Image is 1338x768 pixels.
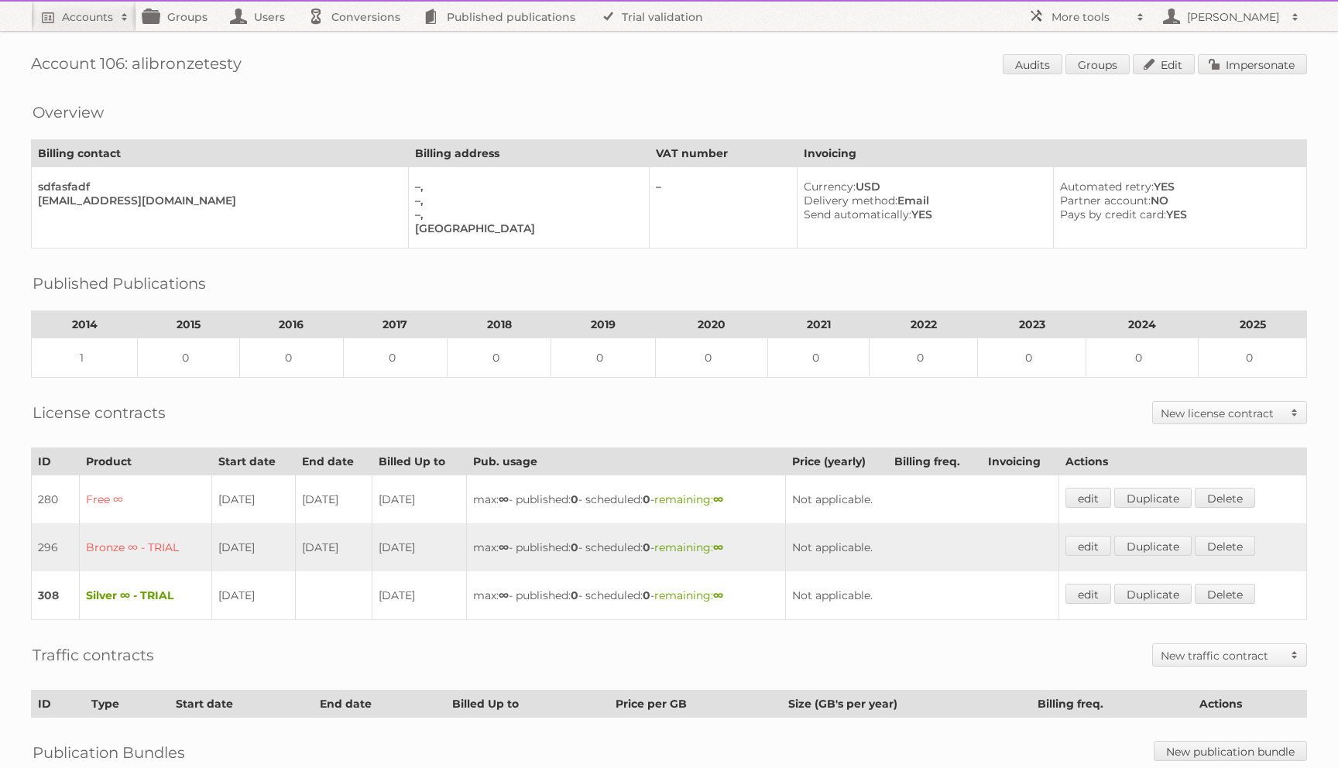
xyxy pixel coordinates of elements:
[713,588,723,602] strong: ∞
[1114,488,1192,508] a: Duplicate
[1152,2,1307,31] a: [PERSON_NAME]
[804,194,897,207] span: Delivery method:
[32,311,138,338] th: 2014
[804,180,1041,194] div: USD
[466,475,785,524] td: max: - published: - scheduled: -
[212,475,296,524] td: [DATE]
[551,338,655,378] td: 0
[1161,648,1283,663] h2: New traffic contract
[38,180,396,194] div: sdfasfadf
[1060,207,1166,221] span: Pays by credit card:
[1198,54,1307,74] a: Impersonate
[655,311,767,338] th: 2020
[416,2,591,31] a: Published publications
[32,140,409,167] th: Billing contact
[1065,488,1111,508] a: edit
[870,311,978,338] th: 2022
[33,272,206,295] h2: Published Publications
[1059,448,1307,475] th: Actions
[978,338,1086,378] td: 0
[1114,536,1192,556] a: Duplicate
[1192,691,1306,718] th: Actions
[295,523,372,571] td: [DATE]
[804,207,1041,221] div: YES
[643,492,650,506] strong: 0
[804,180,856,194] span: Currency:
[212,571,296,620] td: [DATE]
[79,571,212,620] td: Silver ∞ - TRIAL
[870,338,978,378] td: 0
[1060,180,1294,194] div: YES
[31,2,136,31] a: Accounts
[31,54,1307,77] h1: Account 106: alibronzetesty
[571,492,578,506] strong: 0
[38,194,396,207] div: [EMAIL_ADDRESS][DOMAIN_NAME]
[212,448,296,475] th: Start date
[1153,644,1306,666] a: New traffic contract
[1021,2,1152,31] a: More tools
[343,311,447,338] th: 2017
[1199,338,1307,378] td: 0
[1052,9,1129,25] h2: More tools
[169,691,313,718] th: Start date
[372,571,467,620] td: [DATE]
[643,588,650,602] strong: 0
[448,338,551,378] td: 0
[767,311,870,338] th: 2021
[888,448,982,475] th: Billing freq.
[300,2,416,31] a: Conversions
[1161,406,1283,421] h2: New license contract
[571,588,578,602] strong: 0
[466,523,785,571] td: max: - published: - scheduled: -
[1060,180,1154,194] span: Automated retry:
[32,523,80,571] td: 296
[1060,207,1294,221] div: YES
[79,448,212,475] th: Product
[1153,402,1306,423] a: New license contract
[408,140,650,167] th: Billing address
[85,691,169,718] th: Type
[33,643,154,667] h2: Traffic contracts
[1003,54,1062,74] a: Audits
[79,523,212,571] td: Bronze ∞ - TRIAL
[1195,536,1255,556] a: Delete
[448,311,551,338] th: 2018
[138,338,240,378] td: 0
[713,540,723,554] strong: ∞
[654,588,723,602] span: remaining:
[1060,194,1294,207] div: NO
[32,691,85,718] th: ID
[655,338,767,378] td: 0
[446,691,609,718] th: Billed Up to
[978,311,1086,338] th: 2023
[1283,644,1306,666] span: Toggle
[650,140,798,167] th: VAT number
[591,2,719,31] a: Trial validation
[32,448,80,475] th: ID
[781,691,1031,718] th: Size (GB's per year)
[1031,691,1192,718] th: Billing freq.
[1183,9,1284,25] h2: [PERSON_NAME]
[62,9,113,25] h2: Accounts
[33,101,104,124] h2: Overview
[571,540,578,554] strong: 0
[785,475,1059,524] td: Not applicable.
[343,338,447,378] td: 0
[1065,584,1111,604] a: edit
[415,221,637,235] div: [GEOGRAPHIC_DATA]
[797,140,1306,167] th: Invoicing
[650,167,798,249] td: –
[1199,311,1307,338] th: 2025
[415,180,637,194] div: –,
[981,448,1059,475] th: Invoicing
[138,311,240,338] th: 2015
[499,540,509,554] strong: ∞
[466,448,785,475] th: Pub. usage
[33,401,166,424] h2: License contracts
[713,492,723,506] strong: ∞
[415,207,637,221] div: –,
[1086,311,1198,338] th: 2024
[1283,402,1306,423] span: Toggle
[466,571,785,620] td: max: - published: - scheduled: -
[372,448,467,475] th: Billed Up to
